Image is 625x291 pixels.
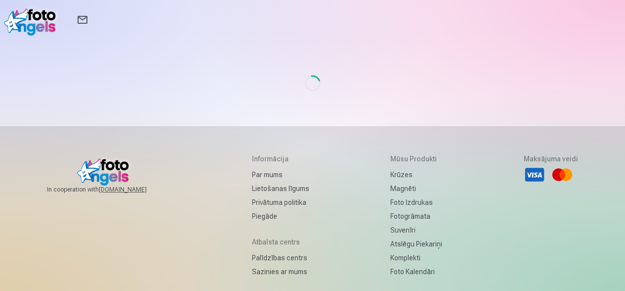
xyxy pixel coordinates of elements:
[47,186,170,194] span: In cooperation with
[524,164,545,186] li: Visa
[252,237,309,247] h5: Atbalsta centrs
[99,186,170,194] a: [DOMAIN_NAME]
[390,182,442,195] a: Magnēti
[390,265,442,279] a: Foto kalendāri
[252,209,309,223] a: Piegāde
[390,195,442,209] a: Foto izdrukas
[390,154,442,164] h5: Mūsu produkti
[252,154,309,164] h5: Informācija
[390,209,442,223] a: Fotogrāmata
[390,223,442,237] a: Suvenīri
[551,164,573,186] li: Mastercard
[252,168,309,182] a: Par mums
[524,154,578,164] h5: Maksājuma veidi
[4,4,61,36] img: /fa1
[390,237,442,251] a: Atslēgu piekariņi
[252,251,309,265] a: Palīdzības centrs
[390,168,442,182] a: Krūzes
[252,265,309,279] a: Sazinies ar mums
[252,182,309,195] a: Lietošanas līgums
[390,251,442,265] a: Komplekti
[252,195,309,209] a: Privātuma politika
